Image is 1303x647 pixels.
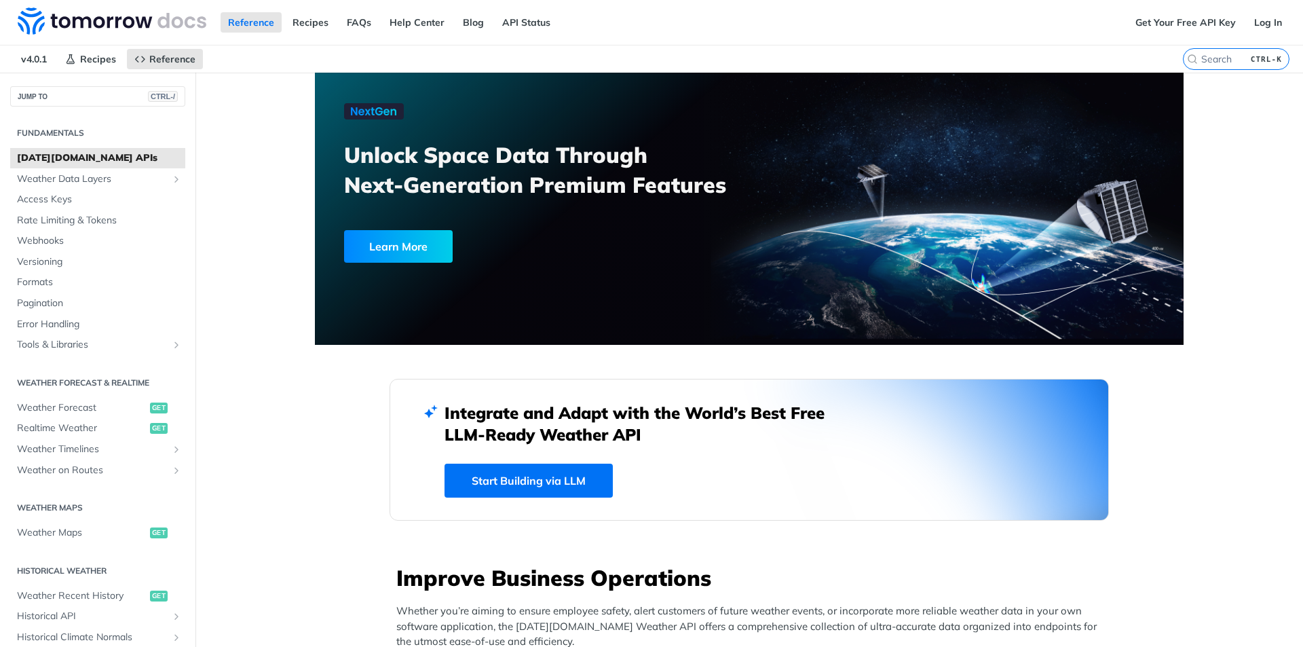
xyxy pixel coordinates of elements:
a: Realtime Weatherget [10,418,185,439]
a: Learn More [344,230,680,263]
h2: Fundamentals [10,127,185,139]
button: Show subpages for Tools & Libraries [171,339,182,350]
a: Weather Forecastget [10,398,185,418]
span: Weather Recent History [17,589,147,603]
span: Weather on Routes [17,464,168,477]
a: Rate Limiting & Tokens [10,210,185,231]
div: Learn More [344,230,453,263]
span: get [150,403,168,413]
a: Get Your Free API Key [1128,12,1243,33]
a: Historical APIShow subpages for Historical API [10,606,185,627]
span: Tools & Libraries [17,338,168,352]
button: Show subpages for Weather on Routes [171,465,182,476]
a: [DATE][DOMAIN_NAME] APIs [10,148,185,168]
h3: Improve Business Operations [396,563,1109,593]
h2: Weather Forecast & realtime [10,377,185,389]
a: Formats [10,272,185,293]
a: Error Handling [10,314,185,335]
span: Recipes [80,53,116,65]
span: Versioning [17,255,182,269]
button: Show subpages for Weather Data Layers [171,174,182,185]
span: v4.0.1 [14,49,54,69]
a: Versioning [10,252,185,272]
span: Reference [149,53,195,65]
a: FAQs [339,12,379,33]
a: Access Keys [10,189,185,210]
span: [DATE][DOMAIN_NAME] APIs [17,151,182,165]
span: Webhooks [17,234,182,248]
a: Help Center [382,12,452,33]
h2: Historical Weather [10,565,185,577]
img: NextGen [344,103,404,119]
button: Show subpages for Historical API [171,611,182,622]
a: Reference [221,12,282,33]
a: Weather Recent Historyget [10,586,185,606]
a: Recipes [58,49,124,69]
a: Weather on RoutesShow subpages for Weather on Routes [10,460,185,481]
a: Reference [127,49,203,69]
span: Pagination [17,297,182,310]
a: Weather Mapsget [10,523,185,543]
span: Error Handling [17,318,182,331]
span: Weather Forecast [17,401,147,415]
a: API Status [495,12,558,33]
span: Rate Limiting & Tokens [17,214,182,227]
a: Webhooks [10,231,185,251]
a: Blog [455,12,491,33]
svg: Search [1187,54,1198,64]
h2: Integrate and Adapt with the World’s Best Free LLM-Ready Weather API [445,402,845,445]
button: JUMP TOCTRL-/ [10,86,185,107]
h2: Weather Maps [10,502,185,514]
kbd: CTRL-K [1247,52,1285,66]
span: Weather Timelines [17,443,168,456]
a: Start Building via LLM [445,464,613,498]
img: Tomorrow.io Weather API Docs [18,7,206,35]
a: Tools & LibrariesShow subpages for Tools & Libraries [10,335,185,355]
span: Access Keys [17,193,182,206]
span: CTRL-/ [148,91,178,102]
a: Pagination [10,293,185,314]
a: Recipes [285,12,336,33]
span: Realtime Weather [17,422,147,435]
span: Formats [17,276,182,289]
span: Weather Maps [17,526,147,540]
a: Weather TimelinesShow subpages for Weather Timelines [10,439,185,460]
a: Weather Data LayersShow subpages for Weather Data Layers [10,169,185,189]
span: get [150,528,168,538]
span: get [150,591,168,602]
span: get [150,423,168,434]
a: Log In [1247,12,1289,33]
span: Historical Climate Normals [17,631,168,644]
span: Weather Data Layers [17,172,168,186]
button: Show subpages for Historical Climate Normals [171,632,182,643]
span: Historical API [17,610,168,623]
h3: Unlock Space Data Through Next-Generation Premium Features [344,140,764,200]
button: Show subpages for Weather Timelines [171,444,182,455]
